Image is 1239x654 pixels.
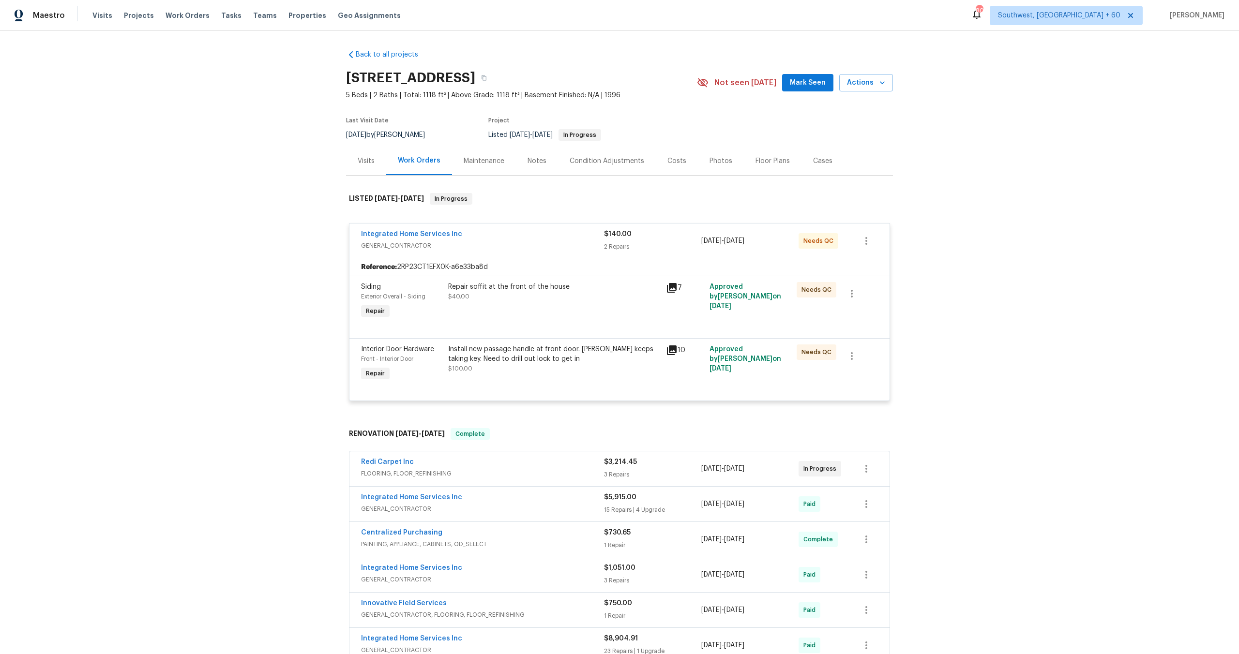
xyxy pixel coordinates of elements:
span: [DATE] [422,430,445,437]
span: [DATE] [701,465,722,472]
span: GENERAL_CONTRACTOR [361,504,604,514]
span: Siding [361,283,381,290]
span: GENERAL_CONTRACTOR, FLOORING, FLOOR_REFINISHING [361,610,604,620]
button: Actions [839,74,893,92]
span: Work Orders [166,11,210,20]
span: Not seen [DATE] [714,78,776,88]
span: [DATE] [724,501,744,507]
a: Redi Carpet Inc [361,459,414,465]
span: - [510,132,553,138]
span: [DATE] [346,132,366,138]
button: Mark Seen [782,74,833,92]
span: Approved by [PERSON_NAME] on [710,346,781,372]
span: - [701,570,744,580]
span: Exterior Overall - Siding [361,294,425,299]
div: 2 Repairs [604,242,701,252]
span: $40.00 [448,294,469,299]
span: $140.00 [604,231,632,238]
div: by [PERSON_NAME] [346,129,437,141]
div: 15 Repairs | 4 Upgrade [604,505,701,515]
span: Listed [488,132,601,138]
span: Approved by [PERSON_NAME] on [710,283,781,310]
b: Reference: [361,262,397,272]
div: Condition Adjustments [570,156,644,166]
h2: [STREET_ADDRESS] [346,73,475,83]
span: GENERAL_CONTRACTOR [361,575,604,584]
span: 5 Beds | 2 Baths | Total: 1118 ft² | Above Grade: 1118 ft² | Basement Finished: N/A | 1996 [346,90,697,100]
span: In Progress [559,132,600,138]
span: [DATE] [701,571,722,578]
span: [DATE] [710,365,731,372]
span: [DATE] [724,571,744,578]
div: Work Orders [398,156,440,165]
span: [DATE] [375,195,398,202]
span: $100.00 [448,366,472,372]
span: FLOORING, FLOOR_REFINISHING [361,469,604,478]
span: [DATE] [724,536,744,543]
span: Project [488,118,510,123]
span: Needs QC [801,285,835,295]
a: Integrated Home Services Inc [361,565,462,571]
div: 10 [666,344,704,356]
div: 804 [976,6,982,15]
span: [DATE] [401,195,424,202]
span: $8,904.91 [604,635,638,642]
span: Needs QC [801,347,835,357]
span: [DATE] [532,132,553,138]
div: RENOVATION [DATE]-[DATE]Complete [346,418,893,449]
span: Paid [803,640,819,650]
div: Costs [667,156,686,166]
a: Innovative Field Services [361,600,447,607]
span: - [701,535,744,544]
span: $3,214.45 [604,459,637,465]
div: LISTED [DATE]-[DATE]In Progress [346,183,893,214]
div: 1 Repair [604,540,701,550]
div: Repair soffit at the front of the house [448,282,660,292]
span: [PERSON_NAME] [1166,11,1224,20]
div: Cases [813,156,832,166]
span: [DATE] [701,642,722,649]
a: Integrated Home Services Inc [361,494,462,501]
span: Complete [803,535,837,544]
span: [DATE] [724,607,744,613]
span: [DATE] [724,238,744,244]
div: Photos [710,156,732,166]
span: $750.00 [604,600,632,607]
span: - [375,195,424,202]
span: [DATE] [710,303,731,310]
span: Visits [92,11,112,20]
span: [DATE] [701,238,722,244]
span: Paid [803,605,819,615]
div: 3 Repairs [604,470,701,479]
a: Back to all projects [346,50,439,59]
span: Southwest, [GEOGRAPHIC_DATA] + 60 [998,11,1120,20]
span: In Progress [803,464,840,474]
span: [DATE] [724,465,744,472]
span: $5,915.00 [604,494,636,501]
span: PAINTING, APPLIANCE, CABINETS, OD_SELECT [361,539,604,549]
div: Install new passage handle at front door. [PERSON_NAME] keeps taking key. Need to drill out lock ... [448,344,660,364]
div: Visits [358,156,375,166]
span: - [701,464,744,474]
span: - [701,640,744,650]
button: Copy Address [475,69,493,87]
span: Front - Interior Door [361,356,413,362]
span: Needs QC [803,236,837,246]
span: Tasks [221,12,242,19]
span: - [701,236,744,246]
span: $1,051.00 [604,565,635,571]
div: 7 [666,282,704,294]
span: Properties [288,11,326,20]
span: Repair [362,369,389,378]
span: [DATE] [724,642,744,649]
span: [DATE] [701,607,722,613]
span: [DATE] [510,132,530,138]
h6: LISTED [349,193,424,205]
div: 3 Repairs [604,576,701,585]
span: [DATE] [701,536,722,543]
span: Paid [803,570,819,580]
div: 2RP23CT1EFX0K-a6e33ba8d [349,258,890,276]
span: Projects [124,11,154,20]
span: [DATE] [395,430,419,437]
span: Mark Seen [790,77,826,89]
